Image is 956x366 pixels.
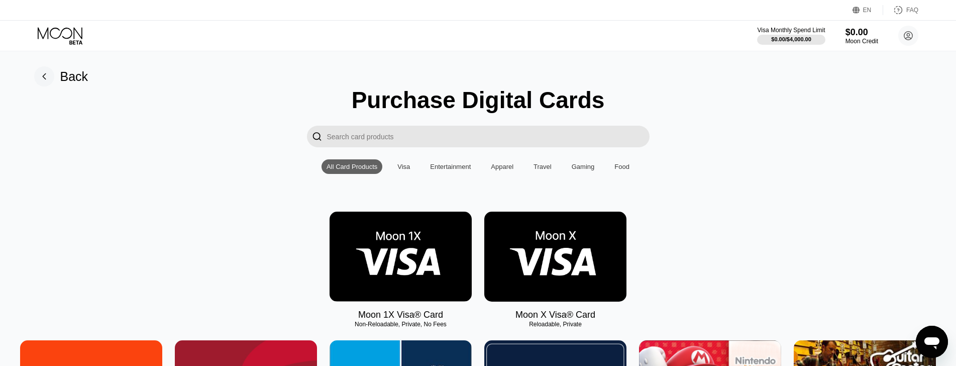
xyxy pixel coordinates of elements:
div:  [307,126,327,147]
div: EN [853,5,883,15]
div: Visa [397,163,410,170]
input: Search card products [327,126,650,147]
div: Back [60,69,88,84]
div: Visa Monthly Spend Limit [757,27,825,34]
div: Purchase Digital Cards [352,86,605,114]
div: All Card Products [327,163,377,170]
div: Reloadable, Private [484,321,626,328]
div: $0.00 [845,27,878,38]
div: $0.00Moon Credit [845,27,878,45]
div: Visa [392,159,415,174]
div: Back [34,66,88,86]
div: Food [614,163,629,170]
div: Moon Credit [845,38,878,45]
div: All Card Products [322,159,382,174]
div: Entertainment [430,163,471,170]
div: Apparel [486,159,518,174]
iframe: Button to launch messaging window [916,326,948,358]
div: $0.00 / $4,000.00 [771,36,811,42]
div:  [312,131,322,142]
div: Food [609,159,634,174]
div: Moon 1X Visa® Card [358,310,443,320]
div: Non-Reloadable, Private, No Fees [330,321,472,328]
div: FAQ [883,5,918,15]
div: Gaming [572,163,595,170]
div: Travel [528,159,557,174]
div: Travel [534,163,552,170]
div: Gaming [567,159,600,174]
div: FAQ [906,7,918,14]
div: Moon X Visa® Card [515,310,595,320]
div: Visa Monthly Spend Limit$0.00/$4,000.00 [757,27,825,45]
div: Entertainment [425,159,476,174]
div: Apparel [491,163,513,170]
div: EN [863,7,872,14]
